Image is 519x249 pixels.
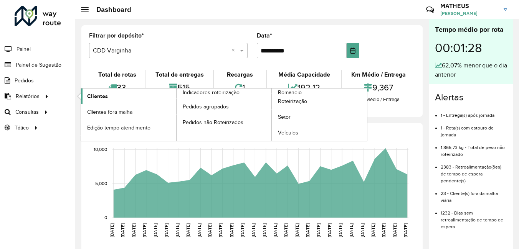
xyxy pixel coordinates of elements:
[16,92,40,100] span: Relatórios
[91,70,144,79] div: Total de rotas
[81,120,176,135] a: Edição tempo atendimento
[344,70,413,79] div: Km Médio / Entrega
[349,223,354,237] text: [DATE]
[95,181,107,186] text: 5,000
[207,223,212,237] text: [DATE]
[16,61,61,69] span: Painel de Sugestão
[15,124,29,132] span: Tático
[231,46,238,55] span: Clear all
[441,106,507,119] li: 1 - Entrega(s) após jornada
[440,10,498,17] span: [PERSON_NAME]
[278,88,302,97] span: Romaneio
[305,223,310,237] text: [DATE]
[272,94,367,109] a: Roteirização
[316,223,321,237] text: [DATE]
[177,115,272,130] a: Pedidos não Roteirizados
[87,124,150,132] span: Edição tempo atendimento
[148,70,211,79] div: Total de entregas
[327,223,332,237] text: [DATE]
[109,223,114,237] text: [DATE]
[441,119,507,138] li: 1 - Rota(s) com estouro de jornada
[142,223,147,237] text: [DATE]
[87,108,132,116] span: Clientes fora malha
[218,223,223,237] text: [DATE]
[91,79,144,96] div: 33
[435,92,507,103] h4: Alertas
[81,88,272,141] a: Indicadores roteirização
[360,223,365,237] text: [DATE]
[240,223,245,237] text: [DATE]
[175,223,180,237] text: [DATE]
[131,223,136,237] text: [DATE]
[441,138,507,158] li: 1.865,73 kg - Total de peso não roteirizado
[370,223,375,237] text: [DATE]
[185,223,190,237] text: [DATE]
[148,79,211,96] div: 515
[278,113,291,121] span: Setor
[183,118,243,126] span: Pedidos não Roteirizados
[441,204,507,230] li: 1232 - Dias sem retroalimentação de tempo de espera
[229,223,234,237] text: [DATE]
[216,70,264,79] div: Recargas
[81,104,176,120] a: Clientes fora malha
[81,88,176,104] a: Clientes
[338,223,343,237] text: [DATE]
[440,2,498,10] h3: MATHEUS
[269,79,339,96] div: 192,12
[94,147,107,152] text: 10,000
[257,31,272,40] label: Data
[17,45,31,53] span: Painel
[15,77,34,85] span: Pedidos
[392,223,397,237] text: [DATE]
[272,110,367,125] a: Setor
[441,184,507,204] li: 23 - Cliente(s) fora da malha viária
[435,61,507,79] div: 62,07% menor que o dia anterior
[183,103,229,111] span: Pedidos agrupados
[269,70,339,79] div: Média Capacidade
[435,25,507,35] div: Tempo médio por rota
[153,223,158,237] text: [DATE]
[272,125,367,141] a: Veículos
[278,129,298,137] span: Veículos
[197,223,202,237] text: [DATE]
[183,88,240,97] span: Indicadores roteirização
[283,223,288,237] text: [DATE]
[278,97,307,105] span: Roteirização
[273,223,278,237] text: [DATE]
[294,223,299,237] text: [DATE]
[441,158,507,184] li: 2383 - Retroalimentação(ões) de tempo de espera pendente(s)
[89,31,144,40] label: Filtrar por depósito
[344,79,413,96] div: 9,367
[262,223,267,237] text: [DATE]
[422,2,438,18] a: Contato Rápido
[344,96,413,103] div: Km Médio / Entrega
[177,88,367,141] a: Romaneio
[120,223,125,237] text: [DATE]
[381,223,386,237] text: [DATE]
[104,215,107,220] text: 0
[347,43,359,58] button: Choose Date
[89,5,131,14] h2: Dashboard
[87,92,108,100] span: Clientes
[435,35,507,61] div: 00:01:28
[251,223,256,237] text: [DATE]
[164,223,169,237] text: [DATE]
[216,79,264,96] div: 1
[403,223,408,237] text: [DATE]
[15,108,39,116] span: Consultas
[177,99,272,114] a: Pedidos agrupados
